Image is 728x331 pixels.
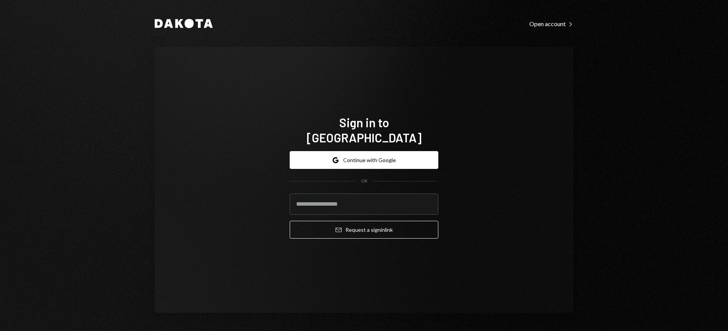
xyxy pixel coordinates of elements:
div: OR [361,178,367,184]
h1: Sign in to [GEOGRAPHIC_DATA] [290,115,438,145]
a: Open account [529,19,573,28]
button: Continue with Google [290,151,438,169]
button: Request a signinlink [290,221,438,239]
div: Open account [529,20,573,28]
